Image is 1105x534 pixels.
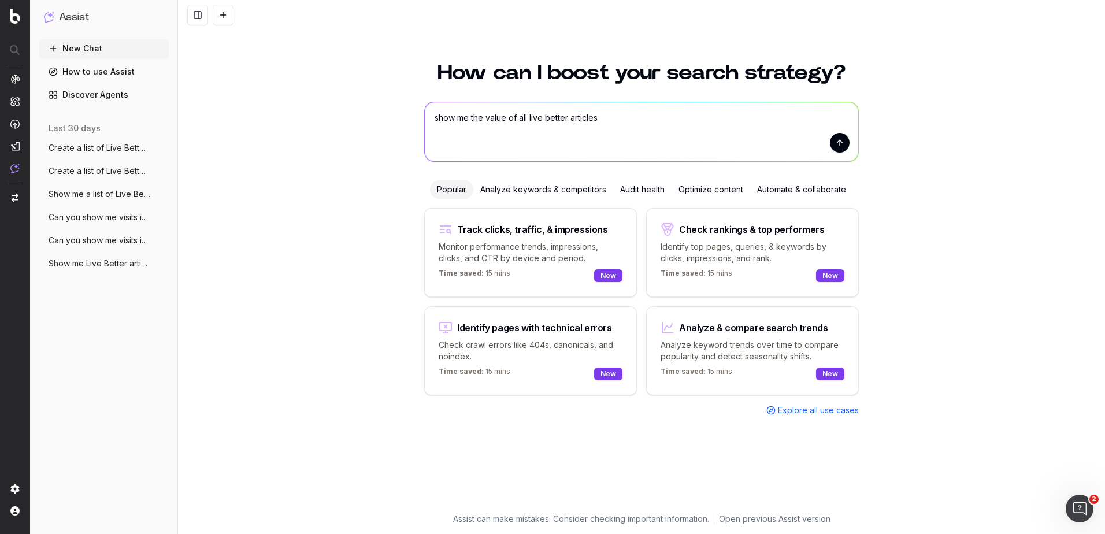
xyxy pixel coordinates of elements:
[457,323,612,332] div: Identify pages with technical errors
[39,162,169,180] button: Create a list of Live Better articles re
[49,235,150,246] span: Can you show me visits in the last 12 mo
[39,254,169,273] button: Show me Live Better articles relating to
[672,180,750,199] div: Optimize content
[39,208,169,227] button: Can you show me visits in the last 12 mo
[10,119,20,129] img: Activation
[10,97,20,106] img: Intelligence
[439,241,622,264] p: Monitor performance trends, impressions, clicks, and CTR by device and period.
[661,367,732,381] p: 15 mins
[661,367,706,376] span: Time saved:
[778,405,859,416] span: Explore all use cases
[457,225,608,234] div: Track clicks, traffic, & impressions
[10,142,20,151] img: Studio
[679,323,828,332] div: Analyze & compare search trends
[439,269,510,283] p: 15 mins
[39,139,169,157] button: Create a list of Live Better articles th
[425,102,858,161] textarea: show me the value of all live better articles
[594,368,622,380] div: New
[661,241,844,264] p: Identify top pages, queries, & keywords by clicks, impressions, and rank.
[1066,495,1093,522] iframe: Intercom live chat
[39,86,169,104] a: Discover Agents
[39,231,169,250] button: Can you show me visits in the last 12 mo
[10,75,20,84] img: Analytics
[661,269,706,277] span: Time saved:
[439,367,510,381] p: 15 mins
[49,165,150,177] span: Create a list of Live Better articles re
[439,269,484,277] span: Time saved:
[10,484,20,494] img: Setting
[473,180,613,199] div: Analyze keywords & competitors
[594,269,622,282] div: New
[49,258,150,269] span: Show me Live Better articles relating to
[12,194,18,202] img: Switch project
[430,180,473,199] div: Popular
[39,39,169,58] button: New Chat
[719,513,830,525] a: Open previous Assist version
[439,339,622,362] p: Check crawl errors like 404s, canonicals, and noindex.
[661,339,844,362] p: Analyze keyword trends over time to compare popularity and detect seasonality shifts.
[44,9,164,25] button: Assist
[750,180,853,199] div: Automate & collaborate
[424,62,859,83] h1: How can I boost your search strategy?
[661,269,732,283] p: 15 mins
[10,164,20,173] img: Assist
[1089,495,1099,504] span: 2
[39,185,169,203] button: Show me a list of Live Better articles r
[439,367,484,376] span: Time saved:
[679,225,825,234] div: Check rankings & top performers
[453,513,709,525] p: Assist can make mistakes. Consider checking important information.
[59,9,89,25] h1: Assist
[49,188,150,200] span: Show me a list of Live Better articles r
[49,123,101,134] span: last 30 days
[613,180,672,199] div: Audit health
[44,12,54,23] img: Assist
[816,368,844,380] div: New
[39,62,169,81] a: How to use Assist
[10,9,20,24] img: Botify logo
[766,405,859,416] a: Explore all use cases
[816,269,844,282] div: New
[49,142,150,154] span: Create a list of Live Better articles th
[10,506,20,516] img: My account
[49,212,150,223] span: Can you show me visits in the last 12 mo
